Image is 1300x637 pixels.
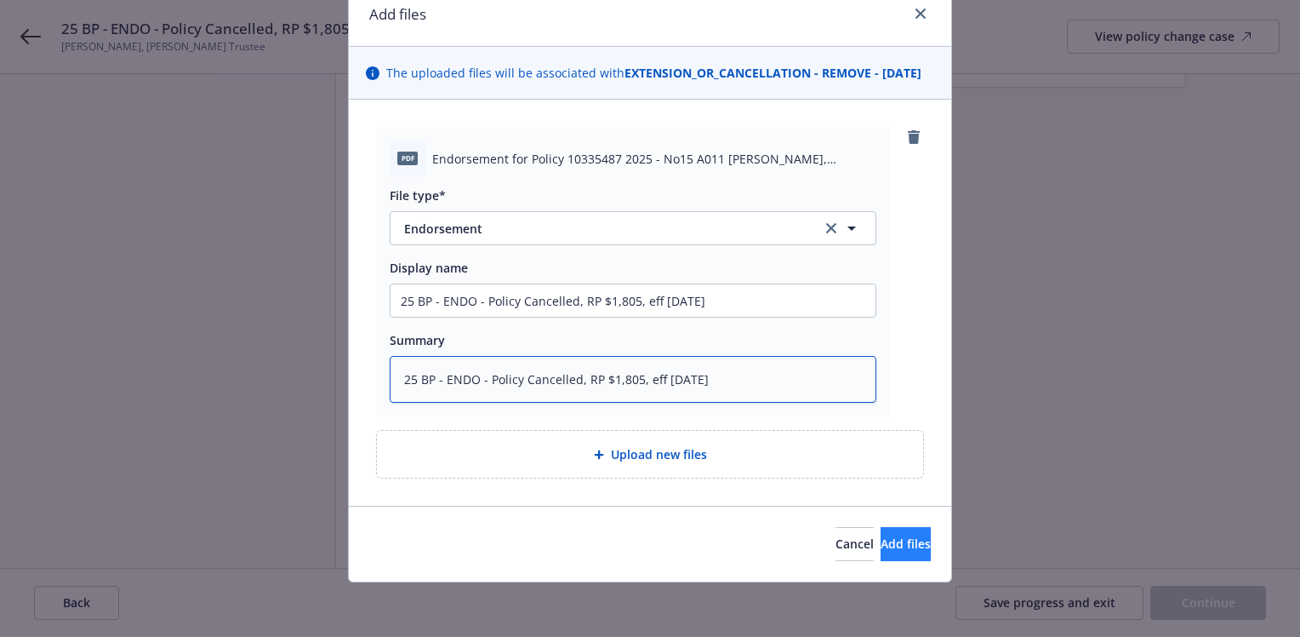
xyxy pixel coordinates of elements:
[369,3,426,26] h1: Add files
[390,260,468,276] span: Display name
[624,65,921,81] strong: EXTENSION_OR_CANCELLATION - REMOVE - [DATE]
[835,536,874,552] span: Cancel
[821,218,841,238] a: clear selection
[376,430,924,479] div: Upload new files
[904,127,924,147] a: remove
[404,220,798,238] span: Endorsement
[390,211,876,245] button: Endorsementclear selection
[391,284,875,317] input: Add display name here...
[432,150,876,168] span: Endorsement for Policy 10335487 2025 - No15 A011 [PERSON_NAME], [PERSON_NAME].pdf
[386,64,921,82] span: The uploaded files will be associated with
[881,536,931,552] span: Add files
[910,3,931,24] a: close
[835,527,874,561] button: Cancel
[611,445,707,463] span: Upload new files
[881,527,931,561] button: Add files
[390,187,446,204] span: File type*
[390,356,876,403] textarea: 25 BP - ENDO - Policy Cancelled, RP $1,805, eff [DATE]
[397,152,418,164] span: pdf
[390,332,445,348] span: Summary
